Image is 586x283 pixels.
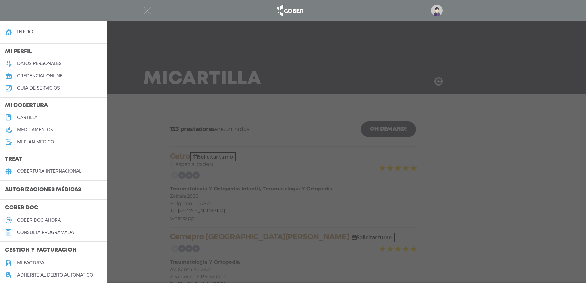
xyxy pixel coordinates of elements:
img: Cober_menu-close-white.svg [143,7,151,14]
h5: cartilla [17,115,37,120]
h5: datos personales [17,61,62,66]
h5: medicamentos [17,127,53,132]
h5: cobertura internacional [17,169,81,174]
h4: inicio [17,29,33,35]
h5: Mi factura [17,260,44,266]
h5: Cober doc ahora [17,218,61,223]
h5: credencial online [17,73,63,78]
h5: guía de servicios [17,86,60,91]
h5: consulta programada [17,230,74,235]
h5: Mi plan médico [17,140,54,145]
h5: Adherite al débito automático [17,273,93,278]
img: logo_cober_home-white.png [274,3,306,18]
img: profile-placeholder.svg [431,5,443,16]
